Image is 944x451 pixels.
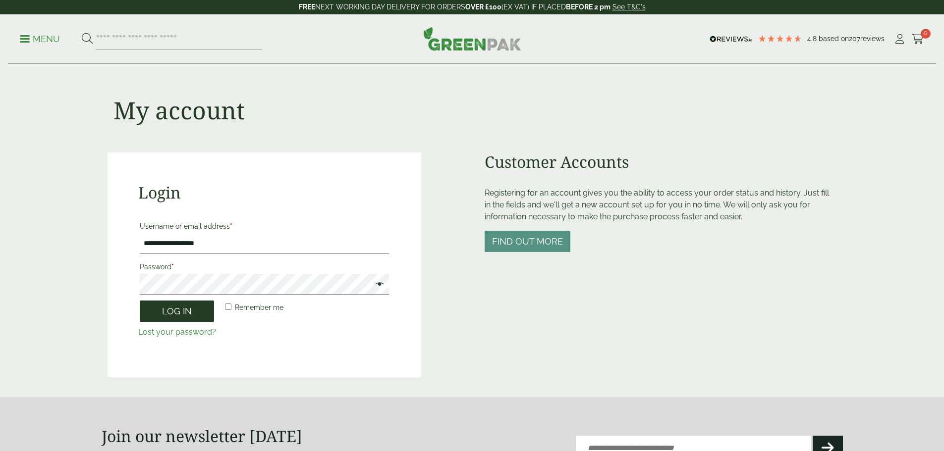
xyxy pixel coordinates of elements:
img: REVIEWS.io [710,36,753,43]
button: Log in [140,301,214,322]
span: Based on [819,35,849,43]
span: 207 [849,35,860,43]
a: Find out more [485,237,570,247]
a: Lost your password? [138,327,216,337]
h2: Login [138,183,390,202]
p: Menu [20,33,60,45]
h1: My account [113,96,245,125]
strong: Join our newsletter [DATE] [102,425,302,447]
p: Registering for an account gives you the ability to access your order status and history. Just fi... [485,187,837,223]
span: 4.8 [807,35,819,43]
a: See T&C's [612,3,646,11]
span: 0 [921,29,931,39]
button: Find out more [485,231,570,252]
span: reviews [860,35,885,43]
i: Cart [912,34,924,44]
a: Menu [20,33,60,43]
input: Remember me [225,303,231,310]
label: Password [140,260,389,274]
img: GreenPak Supplies [423,27,521,50]
label: Username or email address [140,219,389,233]
div: 4.79 Stars [758,34,802,43]
span: Remember me [235,303,283,311]
i: My Account [893,34,906,44]
strong: FREE [299,3,315,11]
h2: Customer Accounts [485,152,837,171]
strong: BEFORE 2 pm [566,3,611,11]
strong: OVER £100 [465,3,501,11]
a: 0 [912,32,924,47]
